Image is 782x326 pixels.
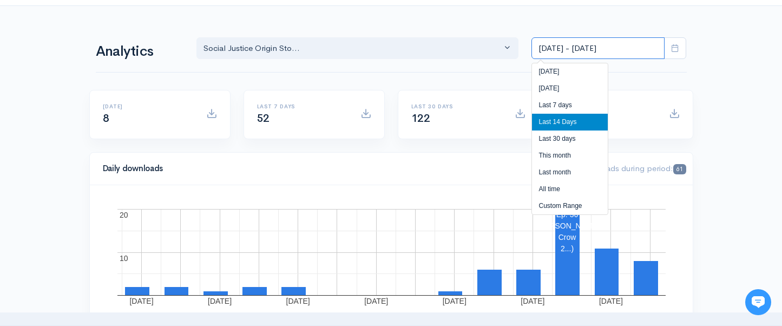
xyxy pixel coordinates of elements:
h2: Just let us know if you need anything and we'll be happy to help! 🙂 [16,72,200,124]
text: [DATE] [364,297,388,305]
text: 20 [120,211,128,219]
text: [DATE] [599,297,622,305]
div: Social Justice Origin Sto... [203,42,502,55]
h6: [DATE] [103,103,193,109]
h6: Last 30 days [411,103,502,109]
span: 61 [673,164,686,174]
span: Downloads during period: [577,163,686,173]
li: Custom Range [532,198,608,214]
text: [DATE] [521,297,544,305]
text: [DATE] [442,297,466,305]
li: Last 14 Days [532,114,608,131]
text: [DATE] [208,297,232,305]
text: ([PERSON_NAME] [535,221,600,230]
span: 52 [257,112,270,125]
p: Find an answer quickly [15,186,202,199]
h6: Last 7 days [257,103,347,109]
text: 2...) [560,244,573,253]
span: New conversation [70,150,130,159]
h6: All time [566,103,656,109]
h4: Daily downloads [103,164,564,173]
li: [DATE] [532,63,608,80]
text: [DATE] [129,297,153,305]
iframe: gist-messenger-bubble-iframe [745,289,771,315]
button: New conversation [17,144,200,165]
text: [DATE] [286,297,310,305]
li: Last 30 days [532,131,608,147]
span: 122 [411,112,430,125]
span: 8 [103,112,109,125]
h1: Hi 👋 [16,53,200,70]
text: 10 [120,254,128,263]
svg: A chart. [103,198,680,307]
li: [DATE] [532,80,608,97]
li: This month [532,147,608,164]
input: analytics date range selector [531,37,665,60]
li: Last month [532,164,608,181]
button: Social Justice Origin Sto... [196,37,519,60]
li: All time [532,181,608,198]
h1: Analytics [96,44,183,60]
input: Search articles [31,204,193,225]
li: Last 7 days [532,97,608,114]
